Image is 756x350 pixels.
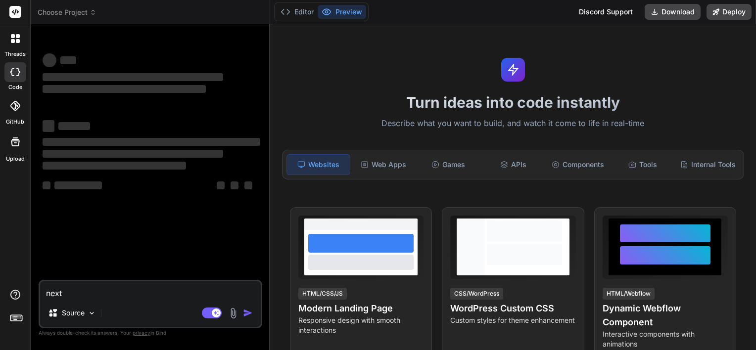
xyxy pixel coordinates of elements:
[54,181,102,189] span: ‌
[133,330,150,336] span: privacy
[603,329,728,349] p: Interactive components with animations
[228,307,239,319] img: attachment
[603,302,728,329] h4: Dynamic Webflow Component
[417,154,480,175] div: Games
[43,53,56,67] span: ‌
[277,5,318,19] button: Editor
[43,85,206,93] span: ‌
[217,181,225,189] span: ‌
[645,4,701,20] button: Download
[43,150,223,158] span: ‌
[547,154,610,175] div: Components
[318,5,366,19] button: Preview
[707,4,752,20] button: Deploy
[298,288,347,300] div: HTML/CSS/JS
[286,154,350,175] div: Websites
[6,118,24,126] label: GitHub
[6,155,25,163] label: Upload
[450,288,503,300] div: CSS/WordPress
[450,302,575,315] h4: WordPress Custom CSS
[298,315,424,335] p: Responsive design with smooth interactions
[43,162,186,170] span: ‌
[43,138,260,146] span: ‌
[38,7,96,17] span: Choose Project
[60,56,76,64] span: ‌
[573,4,639,20] div: Discord Support
[352,154,415,175] div: Web Apps
[58,122,90,130] span: ‌
[39,328,262,338] p: Always double-check its answers. Your in Bind
[450,315,575,325] p: Custom styles for theme enhancement
[62,308,85,318] p: Source
[43,120,54,132] span: ‌
[244,181,252,189] span: ‌
[40,281,261,299] textarea: next
[298,302,424,315] h4: Modern Landing Page
[43,181,50,189] span: ‌
[243,308,253,318] img: icon
[676,154,740,175] div: Internal Tools
[482,154,545,175] div: APIs
[231,181,238,189] span: ‌
[43,73,223,81] span: ‌
[612,154,674,175] div: Tools
[276,117,750,130] p: Describe what you want to build, and watch it come to life in real-time
[603,288,655,300] div: HTML/Webflow
[88,309,96,317] img: Pick Models
[4,50,26,58] label: threads
[276,93,750,111] h1: Turn ideas into code instantly
[8,83,22,91] label: code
